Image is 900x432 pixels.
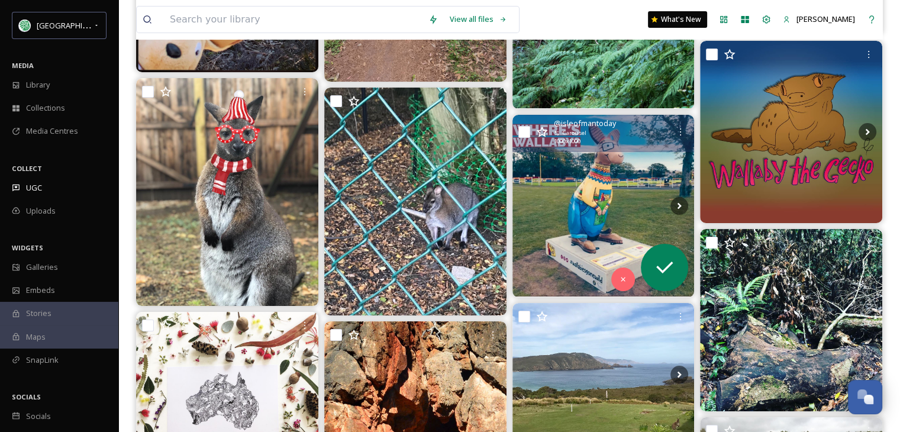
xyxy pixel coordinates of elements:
[12,164,42,173] span: COLLECT
[26,285,55,296] span: Embeds
[136,78,318,306] img: Hi folks! Welcome to our game of #whereswallaby Can you see me amidst the dead old winter greener...
[324,88,507,315] img: Where’s Wallaby?! 🦘 . Look what we spotted on our way to an instruction today! . Happy Thursday e...
[26,411,51,422] span: Socials
[26,205,56,217] span: Uploads
[848,380,882,414] button: Open Chat
[648,11,707,28] a: What's New
[796,14,855,24] span: [PERSON_NAME]
[26,262,58,273] span: Galleries
[700,229,882,411] img: Spot the rock wallaby #whereswallaby #rockwallaby #nature #wildlifewalks
[554,118,616,129] span: @ isleofmantoday
[700,41,882,223] img: I drew this crested gecko as a gift for a good friend of mine. Check out wallabythegecko, he's th...
[563,129,586,137] span: Carousel
[12,392,41,401] span: SOCIALS
[37,20,112,31] span: [GEOGRAPHIC_DATA]
[777,8,861,31] a: [PERSON_NAME]
[26,125,78,137] span: Media Centres
[26,331,46,343] span: Maps
[512,115,695,297] img: Say hello to Isle of Man Newspapers' sponsored Wallaby which is up admiring the views from Onchan...
[26,79,50,91] span: Library
[26,354,59,366] span: SnapLink
[26,182,42,194] span: UGC
[26,308,51,319] span: Stories
[19,20,31,31] img: Facebook%20Icon.png
[12,61,34,70] span: MEDIA
[164,7,422,33] input: Search your library
[26,102,65,114] span: Collections
[444,8,513,31] a: View all files
[554,137,580,146] span: 1000 x 1000
[12,243,43,252] span: WIDGETS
